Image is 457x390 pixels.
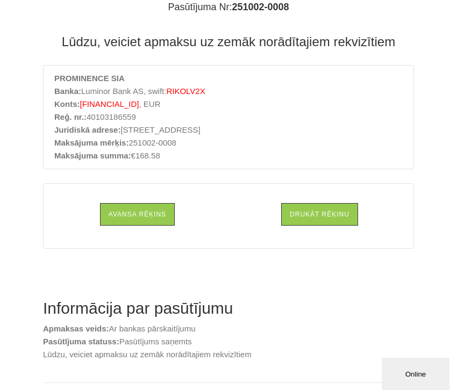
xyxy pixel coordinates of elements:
[80,99,139,109] span: [FINANCIAL_ID]
[54,136,403,149] li: 251002-0008
[54,151,131,160] strong: Maksājuma summa:
[54,99,80,109] strong: Konts:
[43,299,414,318] h2: Informācija par pasūtījumu
[43,34,414,50] h3: Lūdzu, veiciet apmaksu uz zemāk norādītajiem rekvizītiem
[382,356,452,390] iframe: chat widget
[54,125,120,134] strong: Juridiskā adrese:
[100,203,175,226] a: Avansa rēķins
[166,86,205,96] span: RIKOLV2X
[54,85,403,98] li: Luminor Bank AS, swift:
[54,111,403,124] li: 40103186559
[54,112,87,121] strong: Reģ. nr.:
[281,203,358,226] a: Drukāt rēķinu
[51,1,406,13] h4: Pasūtījuma Nr:
[54,138,128,147] strong: Maksājuma mērķis:
[54,74,125,83] strong: PROMINENCE SIA
[54,86,81,96] strong: Banka:
[43,324,109,333] b: Apmaksas veids:
[54,98,403,111] li: , EUR
[54,124,403,136] li: [STREET_ADDRESS]
[54,149,403,162] li: €168.58
[43,337,119,346] b: Pasūtījuma statuss:
[232,2,289,12] b: 251002-0008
